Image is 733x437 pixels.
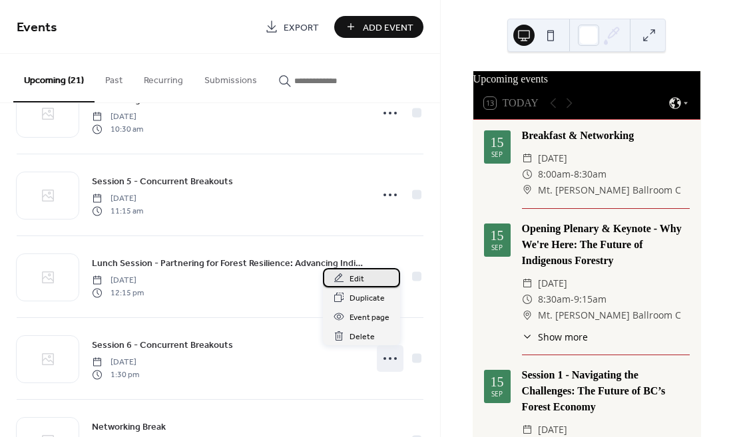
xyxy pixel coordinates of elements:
span: 8:00am [538,166,571,182]
span: Session 5 - Concurrent Breakouts [92,175,233,189]
div: Sep [491,152,503,158]
span: 1:30 pm [92,368,139,380]
div: Breakfast & Networking [522,128,690,144]
a: Session 5 - Concurrent Breakouts [92,174,233,189]
span: Event page [350,311,389,325]
span: [DATE] [538,275,567,291]
span: - [571,291,574,307]
button: Upcoming (21) [13,54,95,102]
button: Past [95,54,133,101]
div: ​ [522,291,533,307]
span: [DATE] [92,111,143,123]
span: Mt. [PERSON_NAME] Ballroom C [538,182,681,198]
button: Recurring [133,54,194,101]
div: 15 [491,229,504,242]
span: Lunch Session - Partnering for Forest Resilience: Advancing Indigenous Self-Determined Priorities [92,257,363,271]
div: Opening Plenary & Keynote - Why We're Here: The Future of Indigenous Forestry [522,221,690,269]
div: ​ [522,330,533,344]
div: ​ [522,307,533,323]
div: Sep [491,245,503,251]
a: Export [255,16,329,38]
button: Add Event [334,16,423,38]
span: Session 6 - Concurrent Breakouts [92,339,233,353]
span: - [571,166,574,182]
div: Session 1 - Navigating the Challenges: The Future of BC’s Forest Economy [522,367,690,415]
div: ​ [522,275,533,291]
span: Networking Break [92,420,166,434]
span: 10:30 am [92,123,143,135]
span: Show more [538,330,588,344]
a: Lunch Session - Partnering for Forest Resilience: Advancing Indigenous Self-Determined Priorities [92,255,363,271]
span: [DATE] [92,357,139,368]
span: Mt. [PERSON_NAME] Ballroom C [538,307,681,323]
span: [DATE] [538,150,567,166]
span: [DATE] [92,275,144,287]
span: 12:15 pm [92,287,144,299]
span: Delete [350,330,375,344]
button: Submissions [194,54,268,101]
span: Export [284,21,319,35]
div: Sep [491,391,503,398]
span: 11:15 am [92,205,143,217]
span: 9:15am [574,291,607,307]
span: Duplicate [350,291,385,305]
a: Session 6 - Concurrent Breakouts [92,337,233,353]
span: [DATE] [92,193,143,205]
a: Networking Break [92,419,166,434]
span: Events [17,15,57,41]
div: ​ [522,150,533,166]
div: ​ [522,166,533,182]
span: Edit [350,272,364,286]
span: 8:30am [574,166,607,182]
div: 15 [491,136,504,149]
button: ​Show more [522,330,588,344]
div: 15 [491,375,504,388]
div: Upcoming events [473,71,700,87]
span: 8:30am [538,291,571,307]
div: ​ [522,182,533,198]
span: Add Event [363,21,413,35]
